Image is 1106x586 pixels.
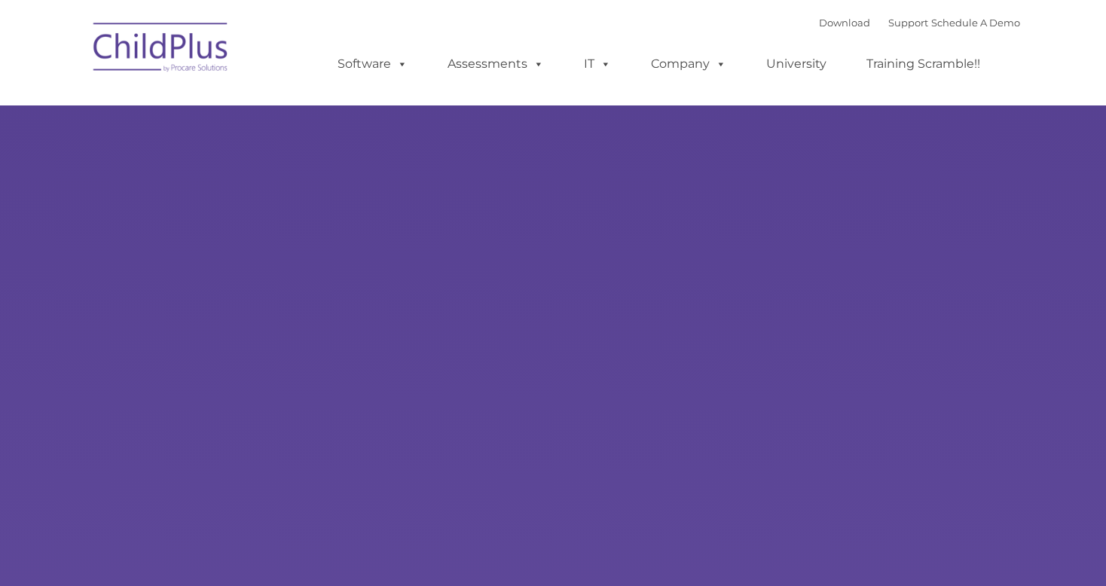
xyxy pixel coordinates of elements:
a: Download [819,17,870,29]
img: ChildPlus by Procare Solutions [86,12,237,87]
a: Schedule A Demo [931,17,1020,29]
a: University [751,49,842,79]
a: Software [322,49,423,79]
a: Company [636,49,741,79]
a: Support [888,17,928,29]
font: | [819,17,1020,29]
a: Training Scramble!! [851,49,995,79]
a: IT [569,49,626,79]
a: Assessments [432,49,559,79]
